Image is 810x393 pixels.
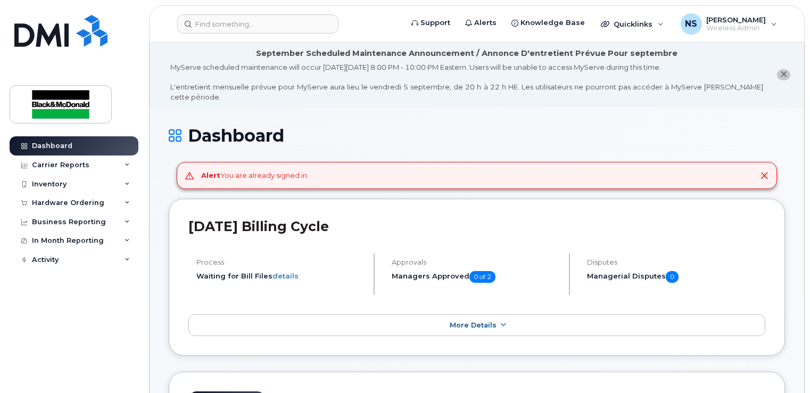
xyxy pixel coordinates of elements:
[450,321,497,329] span: More Details
[201,170,309,181] div: You are already signed in.
[587,271,765,283] h5: Managerial Disputes
[392,258,560,266] h4: Approvals
[777,69,790,80] button: close notification
[666,271,679,283] span: 0
[392,271,560,283] h5: Managers Approved
[188,218,765,234] h2: [DATE] Billing Cycle
[272,272,299,280] a: details
[170,62,763,102] div: MyServe scheduled maintenance will occur [DATE][DATE] 8:00 PM - 10:00 PM Eastern. Users will be u...
[201,171,220,179] strong: Alert
[587,258,765,266] h4: Disputes
[196,271,365,281] li: Waiting for Bill Files
[169,126,785,145] h1: Dashboard
[256,48,677,59] div: September Scheduled Maintenance Announcement / Annonce D'entretient Prévue Pour septembre
[196,258,365,266] h4: Process
[469,271,495,283] span: 0 of 2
